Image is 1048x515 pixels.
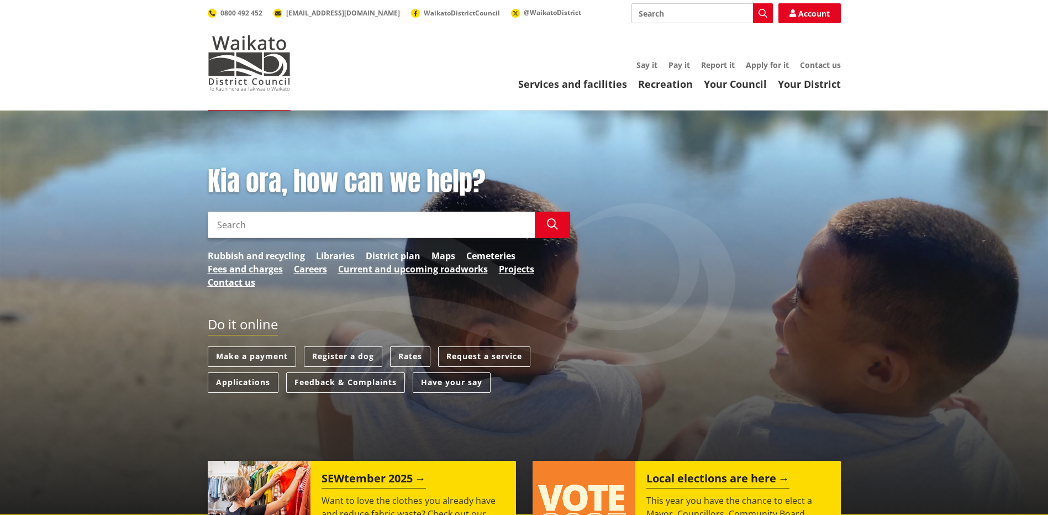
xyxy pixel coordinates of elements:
[636,60,657,70] a: Say it
[338,262,488,276] a: Current and upcoming roadworks
[746,60,789,70] a: Apply for it
[511,8,581,17] a: @WaikatoDistrict
[638,77,693,91] a: Recreation
[668,60,690,70] a: Pay it
[704,77,767,91] a: Your Council
[208,276,255,289] a: Contact us
[631,3,773,23] input: Search input
[273,8,400,18] a: [EMAIL_ADDRESS][DOMAIN_NAME]
[208,262,283,276] a: Fees and charges
[208,212,535,238] input: Search input
[424,8,500,18] span: WaikatoDistrictCouncil
[208,166,570,198] h1: Kia ora, how can we help?
[208,249,305,262] a: Rubbish and recycling
[208,346,296,367] a: Make a payment
[518,77,627,91] a: Services and facilities
[499,262,534,276] a: Projects
[438,346,530,367] a: Request a service
[304,346,382,367] a: Register a dog
[208,35,291,91] img: Waikato District Council - Te Kaunihera aa Takiwaa o Waikato
[208,317,278,336] h2: Do it online
[286,8,400,18] span: [EMAIL_ADDRESS][DOMAIN_NAME]
[646,472,789,488] h2: Local elections are here
[208,8,262,18] a: 0800 492 452
[208,372,278,393] a: Applications
[701,60,735,70] a: Report it
[524,8,581,17] span: @WaikatoDistrict
[294,262,327,276] a: Careers
[316,249,355,262] a: Libraries
[466,249,515,262] a: Cemeteries
[366,249,420,262] a: District plan
[800,60,841,70] a: Contact us
[390,346,430,367] a: Rates
[411,8,500,18] a: WaikatoDistrictCouncil
[220,8,262,18] span: 0800 492 452
[286,372,405,393] a: Feedback & Complaints
[778,3,841,23] a: Account
[413,372,491,393] a: Have your say
[431,249,455,262] a: Maps
[322,472,426,488] h2: SEWtember 2025
[778,77,841,91] a: Your District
